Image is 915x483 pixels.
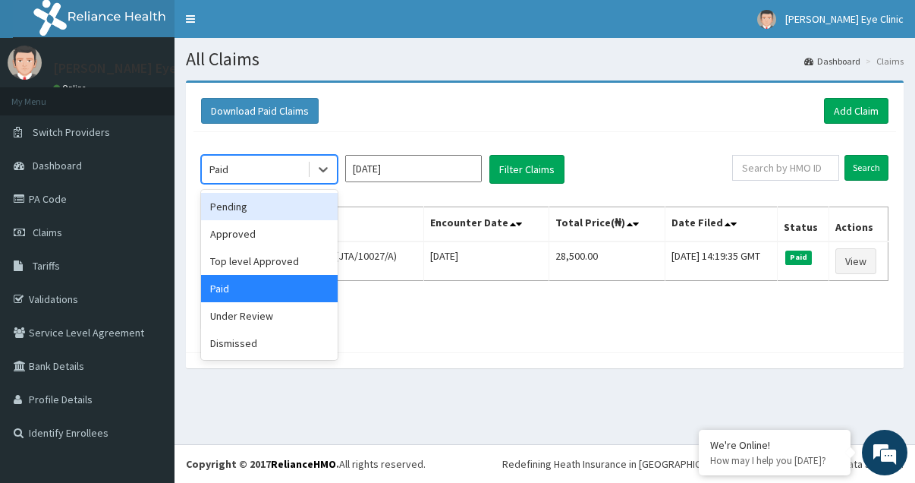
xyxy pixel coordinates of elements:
[502,456,904,472] div: Redefining Heath Insurance in [GEOGRAPHIC_DATA] using Telemedicine and Data Science!
[88,145,209,298] span: We're online!
[8,322,289,375] textarea: Type your message and hit 'Enter'
[489,155,564,184] button: Filter Claims
[549,241,665,281] td: 28,500.00
[33,159,82,172] span: Dashboard
[785,12,904,26] span: [PERSON_NAME] Eye Clinic
[345,155,482,182] input: Select Month and Year
[829,207,888,242] th: Actions
[8,46,42,80] img: User Image
[175,444,915,483] footer: All rights reserved.
[777,207,829,242] th: Status
[53,62,212,75] p: [PERSON_NAME] Eye Clinic
[201,98,319,124] button: Download Paid Claims
[201,330,338,357] div: Dismissed
[549,207,665,242] th: Total Price(₦)
[201,220,338,248] div: Approved
[804,55,860,68] a: Dashboard
[710,454,839,467] p: How may I help you today?
[757,10,776,29] img: User Image
[201,302,338,330] div: Under Review
[186,49,904,69] h1: All Claims
[710,438,839,452] div: We're Online!
[732,155,839,181] input: Search by HMO ID
[201,193,338,220] div: Pending
[785,251,813,264] span: Paid
[271,457,336,471] a: RelianceHMO
[423,241,549,281] td: [DATE]
[824,98,888,124] a: Add Claim
[862,55,904,68] li: Claims
[33,125,110,139] span: Switch Providers
[28,76,61,114] img: d_794563401_company_1708531726252_794563401
[79,85,255,105] div: Chat with us now
[201,275,338,302] div: Paid
[665,207,778,242] th: Date Filed
[33,226,62,239] span: Claims
[835,248,876,274] a: View
[423,207,549,242] th: Encounter Date
[201,248,338,275] div: Top level Approved
[186,457,339,471] strong: Copyright © 2017 .
[665,241,778,281] td: [DATE] 14:19:35 GMT
[844,155,888,181] input: Search
[249,8,285,44] div: Minimize live chat window
[53,83,90,93] a: Online
[209,162,228,177] div: Paid
[33,259,60,273] span: Tariffs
